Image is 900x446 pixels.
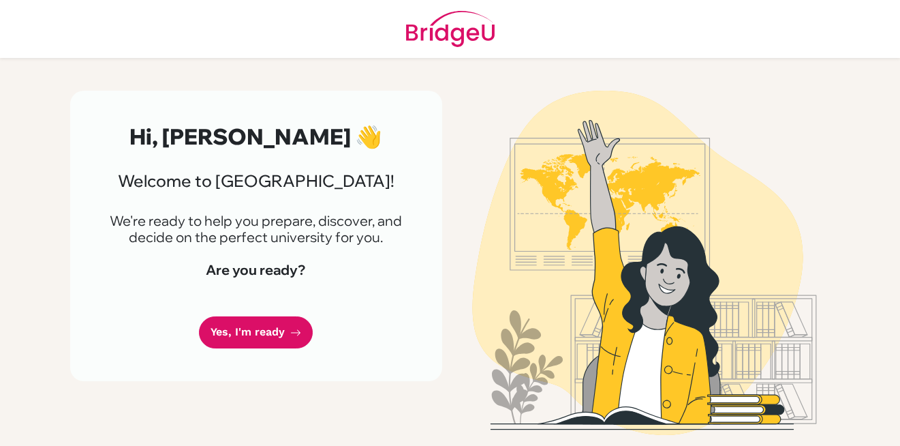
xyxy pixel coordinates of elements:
[103,123,409,149] h2: Hi, [PERSON_NAME] 👋
[103,262,409,278] h4: Are you ready?
[199,316,313,348] a: Yes, I'm ready
[103,171,409,191] h3: Welcome to [GEOGRAPHIC_DATA]!
[103,213,409,246] p: We're ready to help you prepare, discover, and decide on the perfect university for you.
